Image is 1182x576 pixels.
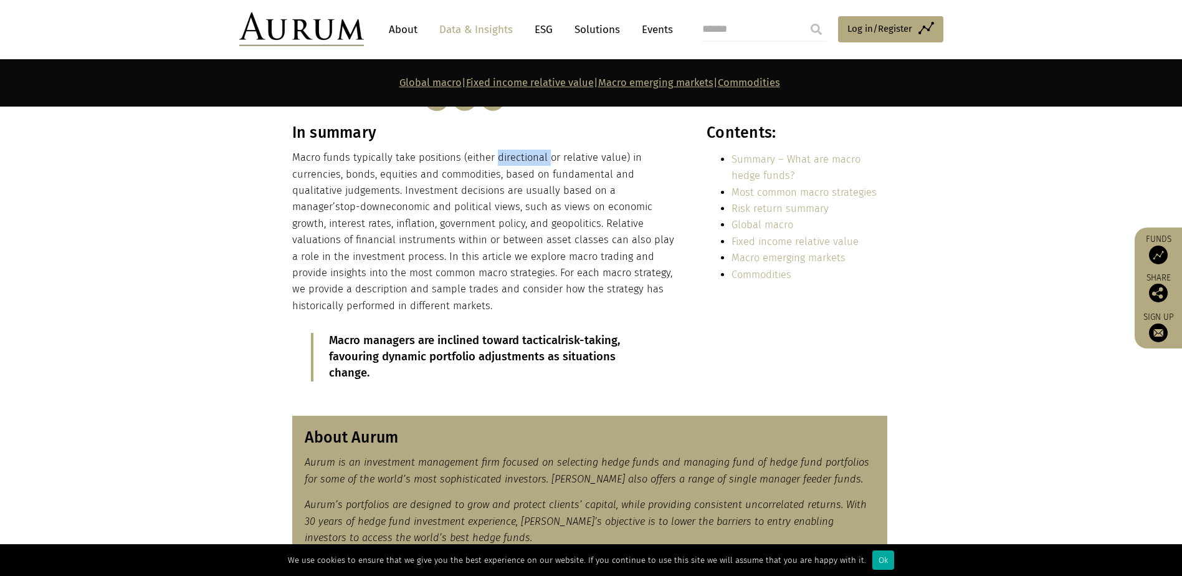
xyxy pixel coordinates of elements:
a: Macro emerging markets [732,252,846,264]
p: Macro managers are inclined toward tactical , favouring dynamic portfolio adjustments as situatio... [329,333,646,382]
p: Macro funds typically take positions (either directional or relative value) in currencies, bonds,... [292,150,680,314]
h3: In summary [292,123,680,142]
a: Commodities [718,77,780,89]
a: Most common macro strategies [732,186,877,198]
a: Global macro [732,219,793,231]
div: Share [1141,274,1176,302]
a: Risk return summary [732,203,829,214]
img: Aurum [239,12,364,46]
a: Fixed income relative value [732,236,859,247]
span: risk-taking [561,334,617,347]
span: top-down [340,201,386,213]
span: Log in/Register [847,21,912,36]
a: Fixed income relative value [466,77,594,89]
a: Data & Insights [433,18,519,41]
img: Sign up to our newsletter [1149,324,1168,342]
h3: About Aurum [305,428,875,447]
em: Aurum’s portfolios are designed to grow and protect clients’ capital, while providing consistent ... [305,499,867,544]
a: ESG [528,18,559,41]
strong: | | | [399,77,780,89]
a: Summary – What are macro hedge funds? [732,153,860,181]
a: Commodities [732,269,791,281]
em: Aurum is an investment management firm focused on selecting hedge funds and managing fund of hedg... [305,456,869,484]
a: Global macro [399,77,462,89]
a: Funds [1141,234,1176,264]
input: Submit [804,17,829,42]
a: Sign up [1141,312,1176,342]
a: Log in/Register [838,16,943,42]
img: Access Funds [1149,246,1168,264]
h3: Contents: [707,123,887,142]
a: About [383,18,424,41]
a: Events [636,18,673,41]
img: Share this post [1149,284,1168,302]
div: Ok [872,550,894,570]
a: Macro emerging markets [598,77,713,89]
a: Solutions [568,18,626,41]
